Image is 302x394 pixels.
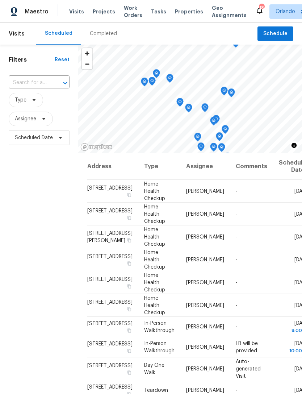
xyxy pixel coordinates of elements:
a: Mapbox homepage [80,143,112,151]
span: Home Health Checkup [144,181,165,201]
span: [PERSON_NAME] [186,257,224,262]
th: Comments [230,153,273,180]
h1: Filters [9,56,55,63]
span: Auto-generated Visit [236,359,261,378]
span: [PERSON_NAME] [186,345,224,350]
div: Map marker [185,104,192,115]
span: [PERSON_NAME] [186,388,224,393]
div: Map marker [197,142,205,154]
span: [STREET_ADDRESS] [87,185,133,190]
span: - [236,257,238,262]
button: Copy Address [126,327,133,334]
div: Completed [90,30,117,37]
button: Copy Address [126,214,133,221]
span: - [236,388,238,393]
span: - [236,211,238,216]
div: Map marker [228,88,235,100]
input: Search for an address... [9,77,49,88]
span: [STREET_ADDRESS][PERSON_NAME] [87,231,133,243]
span: Properties [175,8,203,15]
span: Day One Walk [144,362,164,375]
span: [PERSON_NAME] [186,211,224,216]
span: - [236,303,238,308]
span: - [236,324,238,329]
span: [STREET_ADDRESS] [87,363,133,368]
div: Reset [55,56,70,63]
span: Orlando [276,8,295,15]
div: Map marker [141,78,148,89]
span: Visits [9,26,25,42]
button: Copy Address [126,369,133,376]
span: - [236,234,238,239]
span: Work Orders [124,4,142,19]
span: Maestro [25,8,49,15]
span: [STREET_ADDRESS] [87,208,133,213]
span: [STREET_ADDRESS] [87,341,133,347]
div: Scheduled [45,30,72,37]
span: Geo Assignments [212,4,247,19]
span: [PERSON_NAME] [186,366,224,371]
span: [PERSON_NAME] [186,234,224,239]
span: Schedule [263,29,288,38]
span: [PERSON_NAME] [186,188,224,194]
span: Teardown [144,388,168,393]
button: Zoom out [82,59,92,69]
button: Copy Address [126,237,133,243]
button: Open [60,78,70,88]
th: Address [87,153,138,180]
span: In-Person Walkthrough [144,321,175,333]
div: Map marker [153,69,160,80]
span: [PERSON_NAME] [186,303,224,308]
span: Scheduled Date [15,134,53,141]
span: - [236,280,238,285]
div: Map marker [194,133,201,144]
span: Home Health Checkup [144,227,165,246]
span: [PERSON_NAME] [186,324,224,329]
span: - [236,188,238,194]
span: [STREET_ADDRESS] [87,254,133,259]
div: Map marker [221,87,228,98]
div: 18 [259,4,264,12]
th: Assignee [180,153,230,180]
div: Map marker [210,143,217,154]
span: [STREET_ADDRESS] [87,321,133,326]
button: Copy Address [126,260,133,266]
span: LB will be provided [236,341,258,353]
th: Type [138,153,180,180]
span: [STREET_ADDRESS] [87,385,133,390]
span: [PERSON_NAME] [186,280,224,285]
span: Home Health Checkup [144,295,165,315]
div: Map marker [166,74,173,85]
span: Home Health Checkup [144,204,165,224]
span: Home Health Checkup [144,250,165,269]
button: Copy Address [126,283,133,289]
span: Type [15,96,26,104]
div: Map marker [222,125,229,136]
span: In-Person Walkthrough [144,341,175,353]
div: Map marker [148,77,156,88]
div: Map marker [218,143,225,154]
span: [STREET_ADDRESS] [87,277,133,282]
div: Map marker [210,117,217,128]
span: Visits [69,8,84,15]
button: Copy Address [126,348,133,354]
span: Projects [93,8,115,15]
div: Map marker [213,115,220,126]
button: Toggle attribution [290,141,298,150]
span: Toggle attribution [292,141,296,149]
span: Tasks [151,9,166,14]
span: [STREET_ADDRESS] [87,299,133,304]
button: Copy Address [126,191,133,198]
button: Copy Address [126,306,133,312]
span: Home Health Checkup [144,273,165,292]
div: Map marker [176,98,184,109]
button: Zoom in [82,48,92,59]
span: Assignee [15,115,36,123]
div: Map marker [201,103,209,115]
button: Schedule [257,26,293,41]
div: Map marker [224,153,231,164]
div: Map marker [216,132,223,144]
